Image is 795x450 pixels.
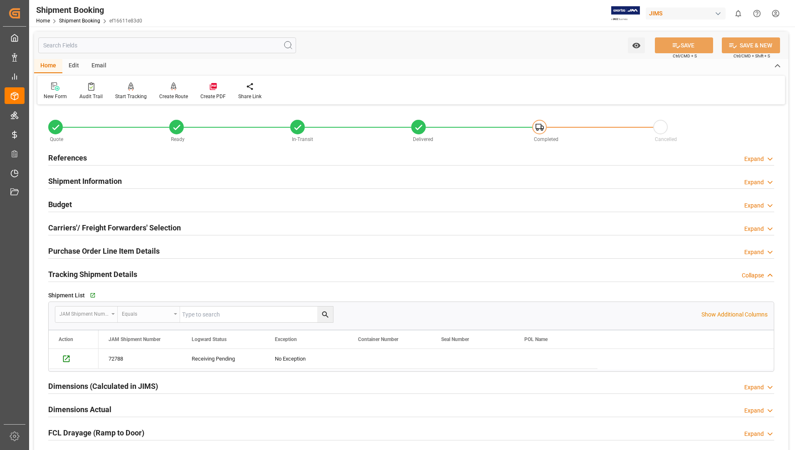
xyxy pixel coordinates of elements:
[48,427,144,438] h2: FCL Drayage (Ramp to Door)
[115,93,147,100] div: Start Tracking
[646,7,726,20] div: JIMS
[192,349,255,368] div: Receiving Pending
[673,53,697,59] span: Ctrl/CMD + S
[48,152,87,163] h2: References
[192,336,227,342] span: Logward Status
[275,336,297,342] span: Exception
[744,406,764,415] div: Expand
[99,349,597,369] div: Press SPACE to select this row.
[85,59,113,73] div: Email
[655,37,713,53] button: SAVE
[49,349,99,369] div: Press SPACE to select this row.
[36,4,142,16] div: Shipment Booking
[317,307,333,322] button: search button
[733,53,770,59] span: Ctrl/CMD + Shift + S
[99,349,182,368] div: 72788
[655,136,677,142] span: Cancelled
[742,271,764,280] div: Collapse
[611,6,640,21] img: Exertis%20JAM%20-%20Email%20Logo.jpg_1722504956.jpg
[44,93,67,100] div: New Form
[180,307,333,322] input: Type to search
[744,201,764,210] div: Expand
[744,248,764,257] div: Expand
[36,18,50,24] a: Home
[109,336,160,342] span: JAM Shipment Number
[701,310,768,319] p: Show Additional Columns
[413,136,433,142] span: Delivered
[59,18,100,24] a: Shipment Booking
[48,269,137,280] h2: Tracking Shipment Details
[118,307,180,322] button: open menu
[171,136,185,142] span: Ready
[238,93,262,100] div: Share Link
[748,4,766,23] button: Help Center
[48,222,181,233] h2: Carriers'/ Freight Forwarders' Selection
[48,245,160,257] h2: Purchase Order Line Item Details
[534,136,558,142] span: Completed
[48,176,122,187] h2: Shipment Information
[48,404,111,415] h2: Dimensions Actual
[744,383,764,392] div: Expand
[744,430,764,438] div: Expand
[62,59,85,73] div: Edit
[729,4,748,23] button: show 0 new notifications
[744,178,764,187] div: Expand
[159,93,188,100] div: Create Route
[292,136,313,142] span: In-Transit
[744,225,764,233] div: Expand
[55,307,118,322] button: open menu
[50,136,63,142] span: Quote
[358,336,398,342] span: Container Number
[59,308,109,318] div: JAM Shipment Number
[628,37,645,53] button: open menu
[79,93,103,100] div: Audit Trail
[275,349,338,368] div: No Exception
[48,381,158,392] h2: Dimensions (Calculated in JIMS)
[441,336,469,342] span: Seal Number
[722,37,780,53] button: SAVE & NEW
[200,93,226,100] div: Create PDF
[646,5,729,21] button: JIMS
[744,155,764,163] div: Expand
[524,336,548,342] span: POL Name
[122,308,171,318] div: Equals
[38,37,296,53] input: Search Fields
[48,199,72,210] h2: Budget
[34,59,62,73] div: Home
[48,291,85,300] span: Shipment List
[59,336,73,342] div: Action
